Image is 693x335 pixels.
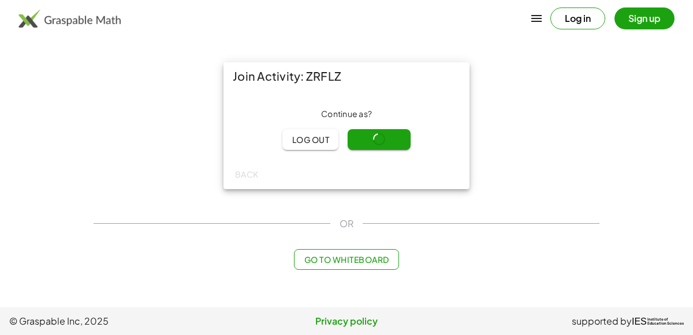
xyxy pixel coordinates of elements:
span: Institute of Education Sciences [647,318,684,326]
span: OR [340,217,353,231]
button: Log in [550,7,605,29]
span: Log out [292,134,329,145]
div: Join Activity: ZRFLZ [223,62,470,90]
span: Go to Whiteboard [304,254,389,265]
button: Sign up [614,7,675,29]
span: © Graspable Inc, 2025 [9,314,234,328]
button: Log out [282,129,338,150]
div: Continue as ? [233,108,460,120]
button: Go to Whiteboard [294,249,398,270]
span: supported by [572,314,632,328]
a: Privacy policy [234,314,459,328]
span: IES [632,316,647,327]
a: IESInstitute ofEducation Sciences [632,314,684,328]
